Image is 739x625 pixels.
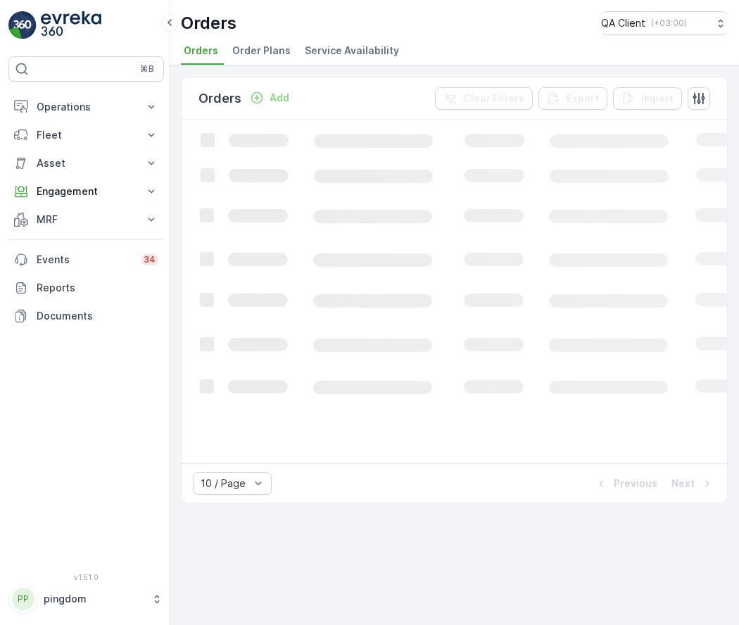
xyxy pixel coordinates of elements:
p: Previous [614,476,657,491]
p: Fleet [37,128,136,142]
button: Previous [593,475,659,492]
button: MRF [8,206,164,234]
span: Order Plans [232,44,291,58]
p: Operations [37,100,136,114]
p: MRF [37,213,136,227]
div: PP [12,588,34,610]
a: Documents [8,302,164,330]
p: Clear Filters [463,91,524,106]
p: QA Client [601,16,645,30]
button: QA Client(+03:00) [601,11,728,35]
p: Export [567,91,599,106]
p: Asset [37,156,136,170]
button: Fleet [8,121,164,149]
button: PPpingdom [8,584,164,614]
img: logo [8,11,37,39]
button: Engagement [8,177,164,206]
p: Engagement [37,184,136,198]
p: ( +03:00 ) [651,18,687,29]
p: Add [270,91,289,105]
button: Asset [8,149,164,177]
span: Orders [184,44,218,58]
button: Export [538,87,607,110]
p: pingdom [44,592,144,606]
button: Import [613,87,682,110]
button: Next [670,475,716,492]
p: Import [641,91,674,106]
p: ⌘B [140,63,154,75]
a: Events34 [8,246,164,274]
button: Clear Filters [435,87,533,110]
img: logo_light-DOdMpM7g.png [41,11,101,39]
span: Service Availability [305,44,399,58]
span: v 1.51.0 [8,573,164,581]
button: Add [244,89,295,106]
a: Reports [8,274,164,302]
p: Next [671,476,695,491]
p: Documents [37,309,158,323]
button: Operations [8,93,164,121]
p: 34 [144,254,156,265]
p: Events [37,253,132,267]
p: Orders [198,89,241,108]
p: Reports [37,281,158,295]
p: Orders [181,12,236,34]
